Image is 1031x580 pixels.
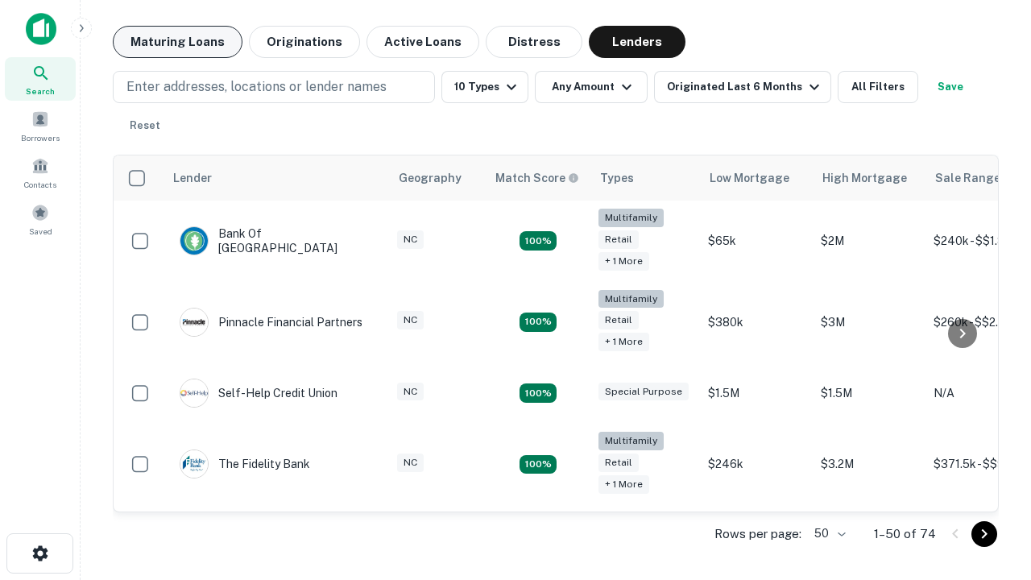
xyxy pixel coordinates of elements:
[249,26,360,58] button: Originations
[808,522,848,545] div: 50
[520,313,557,332] div: Matching Properties: 17, hasApolloMatch: undefined
[535,71,648,103] button: Any Amount
[21,131,60,144] span: Borrowers
[441,71,528,103] button: 10 Types
[126,77,387,97] p: Enter addresses, locations or lender names
[813,362,925,424] td: $1.5M
[589,26,685,58] button: Lenders
[598,333,649,351] div: + 1 more
[180,309,208,336] img: picture
[598,454,639,472] div: Retail
[113,71,435,103] button: Enter addresses, locations or lender names
[180,379,337,408] div: Self-help Credit Union
[164,155,389,201] th: Lender
[700,155,813,201] th: Low Mortgage
[397,454,424,472] div: NC
[874,524,936,544] p: 1–50 of 74
[389,155,486,201] th: Geography
[598,432,664,450] div: Multifamily
[26,85,55,97] span: Search
[654,71,831,103] button: Originated Last 6 Months
[520,231,557,251] div: Matching Properties: 17, hasApolloMatch: undefined
[180,450,208,478] img: picture
[5,104,76,147] a: Borrowers
[180,226,373,255] div: Bank Of [GEOGRAPHIC_DATA]
[113,26,242,58] button: Maturing Loans
[700,201,813,282] td: $65k
[667,77,824,97] div: Originated Last 6 Months
[520,455,557,474] div: Matching Properties: 10, hasApolloMatch: undefined
[950,451,1031,528] iframe: Chat Widget
[598,475,649,494] div: + 1 more
[5,151,76,194] a: Contacts
[813,201,925,282] td: $2M
[495,169,576,187] h6: Match Score
[971,521,997,547] button: Go to next page
[598,311,639,329] div: Retail
[397,383,424,401] div: NC
[700,282,813,363] td: $380k
[5,57,76,101] a: Search
[813,155,925,201] th: High Mortgage
[366,26,479,58] button: Active Loans
[486,155,590,201] th: Capitalize uses an advanced AI algorithm to match your search with the best lender. The match sco...
[710,168,789,188] div: Low Mortgage
[5,197,76,241] a: Saved
[397,311,424,329] div: NC
[495,169,579,187] div: Capitalize uses an advanced AI algorithm to match your search with the best lender. The match sco...
[838,71,918,103] button: All Filters
[813,424,925,505] td: $3.2M
[714,524,801,544] p: Rows per page:
[598,290,664,309] div: Multifamily
[700,424,813,505] td: $246k
[813,282,925,363] td: $3M
[180,308,362,337] div: Pinnacle Financial Partners
[590,155,700,201] th: Types
[24,178,56,191] span: Contacts
[397,230,424,249] div: NC
[600,168,634,188] div: Types
[598,230,639,249] div: Retail
[520,383,557,403] div: Matching Properties: 11, hasApolloMatch: undefined
[822,168,907,188] div: High Mortgage
[486,26,582,58] button: Distress
[700,362,813,424] td: $1.5M
[29,225,52,238] span: Saved
[173,168,212,188] div: Lender
[598,252,649,271] div: + 1 more
[598,383,689,401] div: Special Purpose
[935,168,1000,188] div: Sale Range
[399,168,462,188] div: Geography
[925,71,976,103] button: Save your search to get updates of matches that match your search criteria.
[180,227,208,255] img: picture
[26,13,56,45] img: capitalize-icon.png
[119,110,171,142] button: Reset
[180,379,208,407] img: picture
[180,449,310,478] div: The Fidelity Bank
[598,209,664,227] div: Multifamily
